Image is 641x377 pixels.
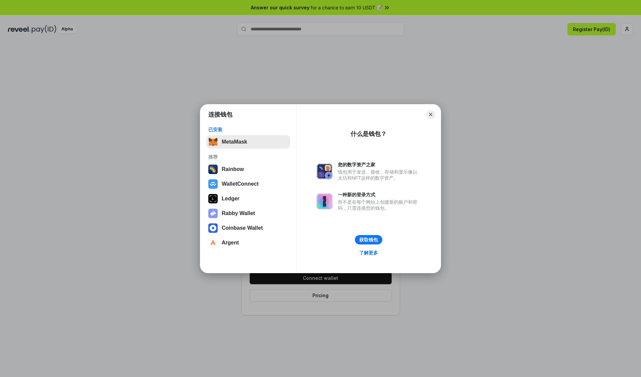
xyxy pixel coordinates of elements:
[316,193,333,209] img: svg+xml,%3Csvg%20xmlns%3D%22http%3A%2F%2Fwww.w3.org%2F2000%2Fsvg%22%20fill%3D%22none%22%20viewBox...
[338,192,421,198] div: 一种新的登录方式
[208,137,218,147] img: svg+xml,%3Csvg%20fill%3D%22none%22%20height%3D%2233%22%20viewBox%3D%220%200%2035%2033%22%20width%...
[316,163,333,179] img: svg+xml,%3Csvg%20xmlns%3D%22http%3A%2F%2Fwww.w3.org%2F2000%2Fsvg%22%20fill%3D%22none%22%20viewBox...
[355,235,382,244] button: 获取钱包
[206,236,290,249] button: Argent
[338,162,421,168] div: 您的数字资产之家
[338,169,421,181] div: 钱包用于发送、接收、存储和显示像以太坊和NFT这样的数字资产。
[222,196,239,202] div: Ledger
[222,181,259,187] div: WalletConnect
[338,199,421,211] div: 而不是在每个网站上创建新的账户和密码，只需连接您的钱包。
[222,166,244,172] div: Rainbow
[208,165,218,174] img: svg+xml,%3Csvg%20width%3D%22120%22%20height%3D%22120%22%20viewBox%3D%220%200%20120%20120%22%20fil...
[359,250,378,256] div: 了解更多
[208,223,218,233] img: svg+xml,%3Csvg%20width%3D%2228%22%20height%3D%2228%22%20viewBox%3D%220%200%2028%2028%22%20fill%3D...
[208,111,232,119] h1: 连接钱包
[222,225,263,231] div: Coinbase Wallet
[426,110,435,119] button: Close
[206,192,290,205] button: Ledger
[206,135,290,149] button: MetaMask
[206,177,290,191] button: WalletConnect
[208,179,218,189] img: svg+xml,%3Csvg%20width%3D%2228%22%20height%3D%2228%22%20viewBox%3D%220%200%2028%2028%22%20fill%3D...
[208,238,218,247] img: svg+xml,%3Csvg%20width%3D%2228%22%20height%3D%2228%22%20viewBox%3D%220%200%2028%2028%22%20fill%3D...
[222,139,247,145] div: MetaMask
[208,194,218,203] img: svg+xml,%3Csvg%20xmlns%3D%22http%3A%2F%2Fwww.w3.org%2F2000%2Fsvg%22%20width%3D%2228%22%20height%3...
[222,210,255,216] div: Rabby Wallet
[355,248,382,257] a: 了解更多
[222,240,239,246] div: Argent
[208,209,218,218] img: svg+xml,%3Csvg%20xmlns%3D%22http%3A%2F%2Fwww.w3.org%2F2000%2Fsvg%22%20fill%3D%22none%22%20viewBox...
[359,237,378,243] div: 获取钱包
[206,207,290,220] button: Rabby Wallet
[206,163,290,176] button: Rainbow
[208,127,288,133] div: 已安装
[206,221,290,235] button: Coinbase Wallet
[208,154,288,160] div: 推荐
[351,130,387,138] div: 什么是钱包？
